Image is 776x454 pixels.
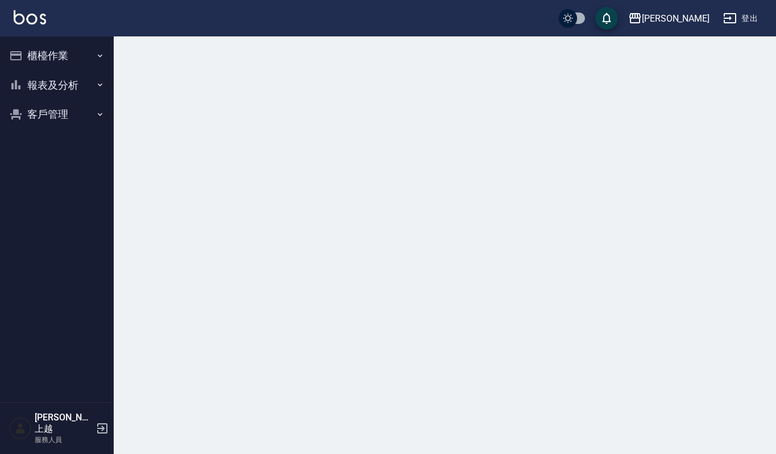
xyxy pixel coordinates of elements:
[595,7,618,30] button: save
[642,11,709,26] div: [PERSON_NAME]
[35,412,93,435] h5: [PERSON_NAME]上越
[35,435,93,445] p: 服務人員
[5,71,109,100] button: 報表及分析
[5,41,109,71] button: 櫃檯作業
[719,8,762,29] button: 登出
[5,100,109,129] button: 客戶管理
[9,417,32,440] img: Person
[14,10,46,24] img: Logo
[624,7,714,30] button: [PERSON_NAME]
